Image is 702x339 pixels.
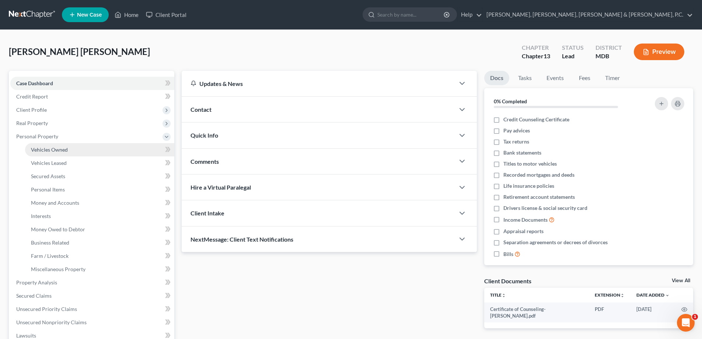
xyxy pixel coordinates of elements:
[191,106,212,113] span: Contact
[599,71,626,85] a: Timer
[31,146,68,153] span: Vehicles Owned
[490,292,506,298] a: Titleunfold_more
[31,160,67,166] span: Vehicles Leased
[191,132,218,139] span: Quick Info
[142,8,190,21] a: Client Portal
[483,8,693,21] a: [PERSON_NAME], [PERSON_NAME], [PERSON_NAME] & [PERSON_NAME], P.C.
[503,239,608,246] span: Separation agreements or decrees of divorces
[620,293,625,298] i: unfold_more
[25,156,174,170] a: Vehicles Leased
[595,292,625,298] a: Extensionunfold_more
[484,277,531,285] div: Client Documents
[541,71,570,85] a: Events
[16,332,36,339] span: Lawsuits
[9,46,150,57] span: [PERSON_NAME] [PERSON_NAME]
[31,186,65,193] span: Personal Items
[484,302,589,323] td: Certificate of Counseling-[PERSON_NAME].pdf
[503,127,530,134] span: Pay advices
[31,253,69,259] span: Farm / Livestock
[25,196,174,210] a: Money and Accounts
[503,138,529,145] span: Tax returns
[503,171,574,179] span: Recorded mortgages and deeds
[25,183,174,196] a: Personal Items
[494,98,527,104] strong: 0% Completed
[562,52,584,60] div: Lead
[111,8,142,21] a: Home
[31,239,69,246] span: Business Related
[10,276,174,289] a: Property Analysis
[503,149,541,156] span: Bank statements
[522,44,550,52] div: Chapter
[16,93,48,100] span: Credit Report
[10,77,174,90] a: Case Dashboard
[10,302,174,316] a: Unsecured Priority Claims
[191,184,251,191] span: Hire a Virtual Paralegal
[589,302,631,323] td: PDF
[77,12,102,18] span: New Case
[25,223,174,236] a: Money Owed to Debtor
[503,193,575,201] span: Retirement account statements
[25,210,174,223] a: Interests
[10,316,174,329] a: Unsecured Nonpriority Claims
[503,116,569,123] span: Credit Counseling Certificate
[692,314,698,320] span: 1
[503,216,548,224] span: Income Documents
[31,173,65,179] span: Secured Assets
[503,182,554,190] span: Life insurance policies
[665,293,670,298] i: expand_more
[631,302,675,323] td: [DATE]
[596,44,622,52] div: District
[25,236,174,249] a: Business Related
[562,44,584,52] div: Status
[544,52,550,59] span: 13
[377,8,445,21] input: Search by name...
[10,90,174,103] a: Credit Report
[25,170,174,183] a: Secured Assets
[503,204,587,212] span: Drivers license & social security card
[512,71,538,85] a: Tasks
[25,249,174,263] a: Farm / Livestock
[10,289,174,302] a: Secured Claims
[522,52,550,60] div: Chapter
[503,250,513,258] span: Bills
[31,266,85,272] span: Miscellaneous Property
[16,306,77,312] span: Unsecured Priority Claims
[191,80,446,87] div: Updates & News
[16,107,47,113] span: Client Profile
[25,143,174,156] a: Vehicles Owned
[16,279,57,286] span: Property Analysis
[634,44,684,60] button: Preview
[596,52,622,60] div: MDB
[636,292,670,298] a: Date Added expand_more
[573,71,596,85] a: Fees
[31,200,79,206] span: Money and Accounts
[16,293,52,299] span: Secured Claims
[503,228,544,235] span: Appraisal reports
[31,213,51,219] span: Interests
[457,8,482,21] a: Help
[16,133,58,139] span: Personal Property
[191,210,224,217] span: Client Intake
[16,120,48,126] span: Real Property
[31,226,85,232] span: Money Owed to Debtor
[503,160,557,167] span: Titles to motor vehicles
[672,278,690,283] a: View All
[16,80,53,86] span: Case Dashboard
[677,314,695,332] iframe: Intercom live chat
[484,71,509,85] a: Docs
[25,263,174,276] a: Miscellaneous Property
[502,293,506,298] i: unfold_more
[191,158,219,165] span: Comments
[191,236,293,243] span: NextMessage: Client Text Notifications
[16,319,87,325] span: Unsecured Nonpriority Claims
